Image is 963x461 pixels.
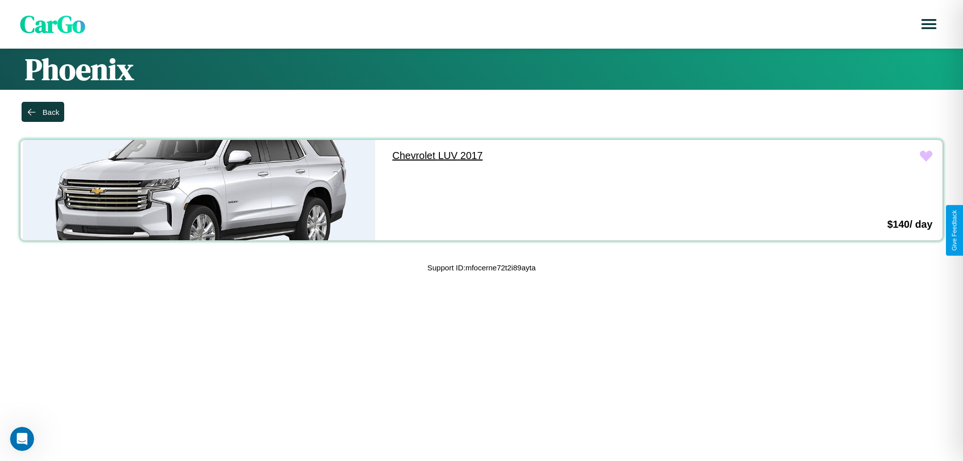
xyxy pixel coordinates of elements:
a: Chevrolet LUV 2017 [382,140,739,172]
div: Give Feedback [951,210,958,251]
p: Support ID: mfocerne72t2i89ayta [427,261,536,274]
button: Back [22,102,64,122]
iframe: Intercom live chat [10,427,34,451]
h3: $ 140 / day [887,219,932,230]
button: Open menu [915,10,943,38]
span: CarGo [20,8,85,41]
h1: Phoenix [25,49,938,90]
div: Back [43,108,59,116]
